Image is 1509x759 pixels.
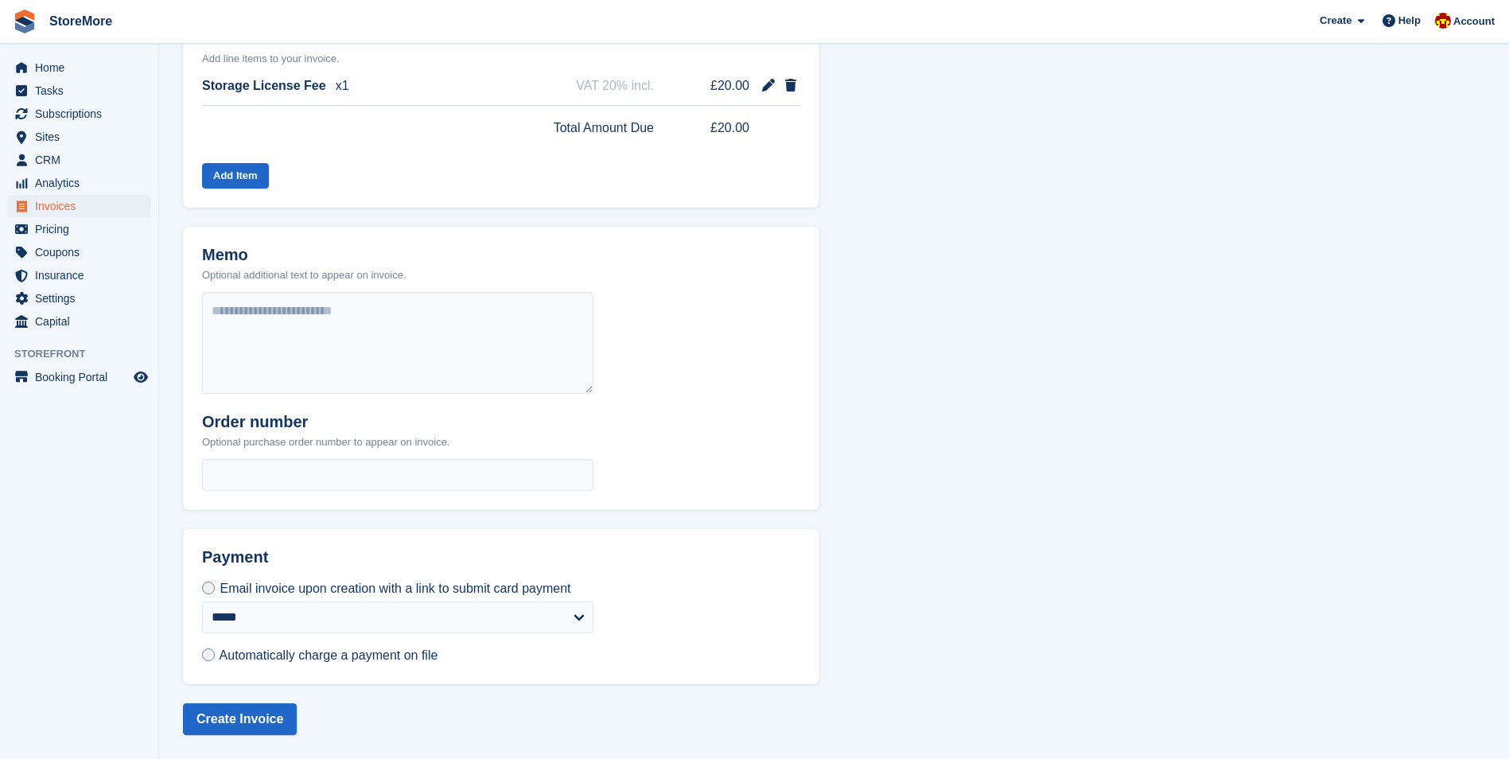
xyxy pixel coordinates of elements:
[8,241,150,263] a: menu
[8,310,150,333] a: menu
[35,287,130,309] span: Settings
[220,582,570,595] span: Email invoice upon creation with a link to submit card payment
[14,346,158,362] span: Storefront
[1453,14,1495,29] span: Account
[35,195,130,217] span: Invoices
[202,648,215,661] input: Automatically charge a payment on file
[8,287,150,309] a: menu
[202,51,800,67] p: Add line items to your invoice.
[8,218,150,240] a: menu
[8,80,150,102] a: menu
[202,76,326,95] span: Storage License Fee
[689,76,749,95] span: £20.00
[35,310,130,333] span: Capital
[202,163,269,189] button: Add Item
[202,413,449,431] h2: Order number
[220,648,438,662] span: Automatically charge a payment on file
[43,8,119,34] a: StoreMore
[554,119,654,138] span: Total Amount Due
[336,76,349,95] span: x1
[183,703,297,735] button: Create Invoice
[35,103,130,125] span: Subscriptions
[8,56,150,79] a: menu
[8,366,150,388] a: menu
[13,10,37,33] img: stora-icon-8386f47178a22dfd0bd8f6a31ec36ba5ce8667c1dd55bd0f319d3a0aa187defe.svg
[35,218,130,240] span: Pricing
[35,80,130,102] span: Tasks
[202,582,215,594] input: Email invoice upon creation with a link to submit card payment
[8,264,150,286] a: menu
[8,149,150,171] a: menu
[35,56,130,79] span: Home
[1398,13,1421,29] span: Help
[689,119,749,138] span: £20.00
[576,76,654,95] span: VAT 20% incl.
[202,548,593,579] h2: Payment
[1435,13,1451,29] img: Store More Team
[35,264,130,286] span: Insurance
[8,103,150,125] a: menu
[202,434,449,450] p: Optional purchase order number to appear on invoice.
[131,368,150,387] a: Preview store
[8,195,150,217] a: menu
[35,126,130,148] span: Sites
[35,241,130,263] span: Coupons
[1320,13,1351,29] span: Create
[202,267,406,283] p: Optional additional text to appear on invoice.
[35,366,130,388] span: Booking Portal
[202,246,406,264] h2: Memo
[35,172,130,194] span: Analytics
[35,149,130,171] span: CRM
[8,172,150,194] a: menu
[8,126,150,148] a: menu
